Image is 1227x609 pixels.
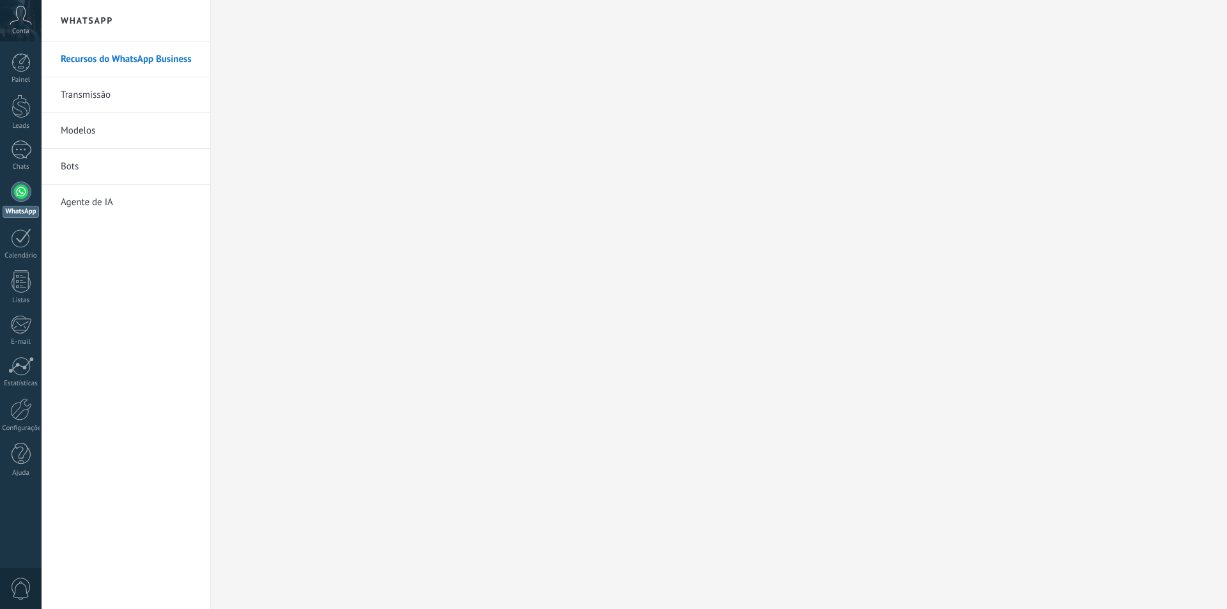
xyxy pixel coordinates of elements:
[61,42,197,77] a: Recursos do WhatsApp Business
[3,424,40,433] div: Configurações
[42,113,210,149] li: Modelos
[42,149,210,185] li: Bots
[42,77,210,113] li: Transmissão
[3,380,40,388] div: Estatísticas
[42,42,210,77] li: Recursos do WhatsApp Business
[3,469,40,477] div: Ajuda
[3,122,40,130] div: Leads
[3,76,40,84] div: Painel
[3,206,39,218] div: WhatsApp
[61,77,197,113] a: Transmissão
[3,252,40,260] div: Calendário
[12,27,29,36] span: Conta
[61,185,197,220] a: Agente de IA
[3,338,40,346] div: E-mail
[61,113,197,149] a: Modelos
[3,163,40,171] div: Chats
[42,185,210,220] li: Agente de IA
[3,297,40,305] div: Listas
[61,149,197,185] a: Bots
